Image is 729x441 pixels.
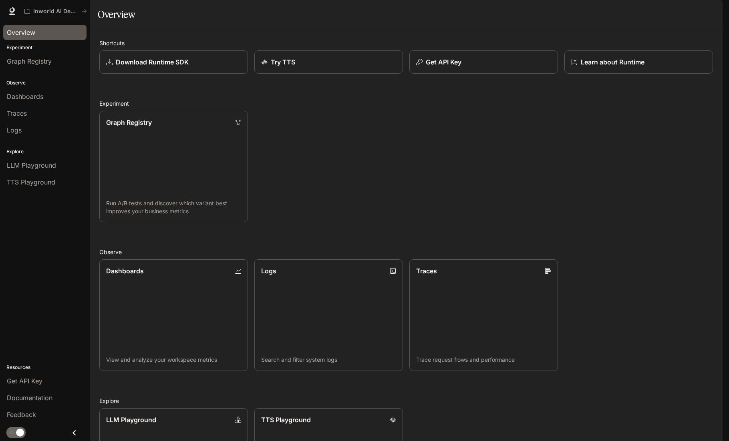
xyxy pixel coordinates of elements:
[99,248,713,256] h2: Observe
[99,259,248,371] a: DashboardsView and analyze your workspace metrics
[98,6,135,22] h1: Overview
[416,356,551,364] p: Trace request flows and performance
[409,259,558,371] a: TracesTrace request flows and performance
[99,50,248,74] a: Download Runtime SDK
[106,415,156,425] p: LLM Playground
[564,50,713,74] a: Learn about Runtime
[254,50,403,74] a: Try TTS
[116,57,189,67] p: Download Runtime SDK
[106,356,241,364] p: View and analyze your workspace metrics
[106,118,152,127] p: Graph Registry
[581,57,644,67] p: Learn about Runtime
[416,266,437,276] p: Traces
[106,199,241,215] p: Run A/B tests and discover which variant best improves your business metrics
[99,111,248,222] a: Graph RegistryRun A/B tests and discover which variant best improves your business metrics
[106,266,144,276] p: Dashboards
[271,57,295,67] p: Try TTS
[254,259,403,371] a: LogsSearch and filter system logs
[33,8,78,15] p: Inworld AI Demos
[21,3,91,19] button: All workspaces
[261,415,311,425] p: TTS Playground
[261,266,276,276] p: Logs
[426,57,461,67] p: Get API Key
[261,356,396,364] p: Search and filter system logs
[99,39,713,47] h2: Shortcuts
[99,397,713,405] h2: Explore
[99,99,713,108] h2: Experiment
[409,50,558,74] button: Get API Key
